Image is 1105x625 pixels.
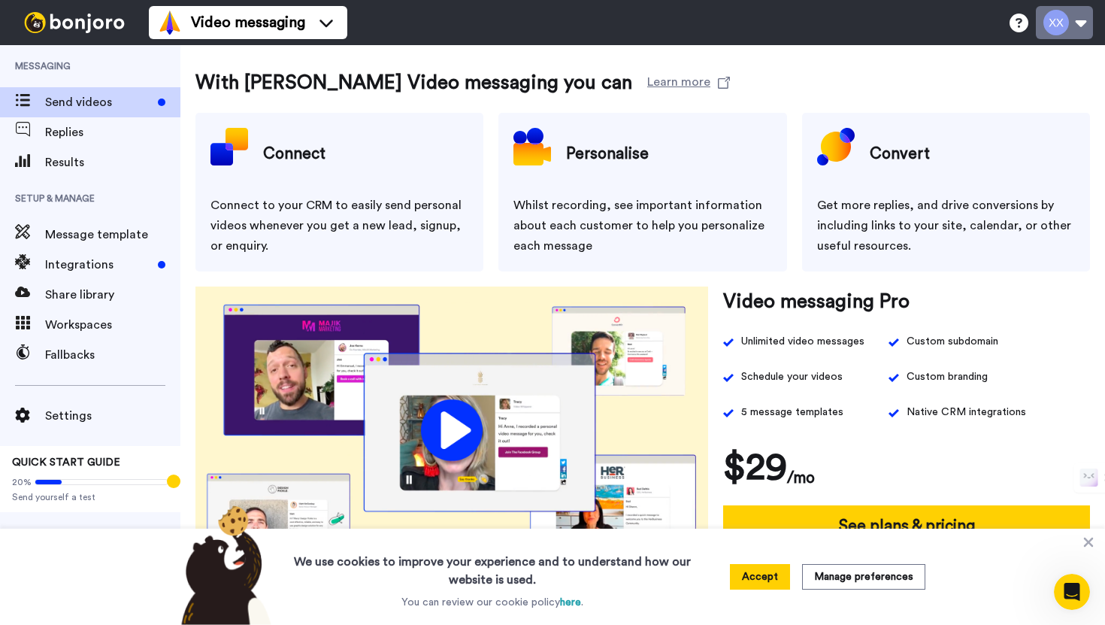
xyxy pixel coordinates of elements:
[45,256,152,274] span: Integrations
[730,564,790,590] button: Accept
[45,226,180,244] span: Message template
[1054,574,1090,610] iframe: Intercom live chat
[45,286,180,304] span: Share library
[817,196,1075,256] div: Get more replies, and drive conversions by including links to your site, calendar, or other usefu...
[45,93,152,111] span: Send videos
[741,332,864,352] div: Unlimited video messages
[647,73,710,87] div: Learn more
[12,476,32,488] span: 20%
[45,123,180,141] span: Replies
[802,564,925,590] button: Manage preferences
[12,491,168,503] span: Send yourself a test
[647,68,730,98] a: Learn more
[870,135,930,173] h4: Convert
[741,402,843,423] span: 5 message templates
[195,68,632,98] h3: With [PERSON_NAME] Video messaging you can
[513,196,771,256] div: Whilst recording, see important information about each customer to help you personalize each message
[907,402,1026,423] span: Native CRM integrations
[839,514,975,539] h4: See plans & pricing
[723,445,787,490] h1: $29
[45,153,180,171] span: Results
[560,597,581,608] a: here
[741,367,843,387] span: Schedule your videos
[907,332,998,352] div: Custom subdomain
[263,135,325,173] h4: Connect
[191,12,305,33] span: Video messaging
[45,346,180,364] span: Fallbacks
[158,11,182,35] img: vm-color.svg
[45,407,180,425] span: Settings
[210,196,468,256] div: Connect to your CRM to easily send personal videos whenever you get a new lead, signup, or enquiry.
[12,457,120,468] span: QUICK START GUIDE
[168,505,279,625] img: bear-with-cookie.png
[279,544,706,589] h3: We use cookies to improve your experience and to understand how our website is used.
[401,595,583,610] p: You can review our cookie policy .
[566,135,649,173] h4: Personalise
[45,316,180,334] span: Workspaces
[787,466,815,490] h4: /mo
[907,367,988,387] span: Custom branding
[723,287,910,317] h3: Video messaging Pro
[167,475,180,488] div: Tooltip anchor
[18,12,131,33] img: bj-logo-header-white.svg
